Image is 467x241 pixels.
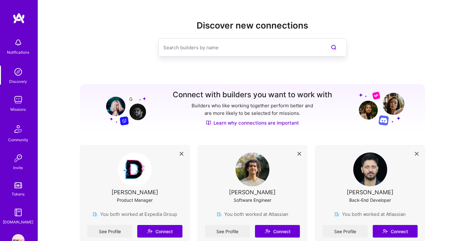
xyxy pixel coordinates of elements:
[255,225,300,238] button: Connect
[11,121,26,137] img: Community
[217,212,222,217] img: company icon
[334,212,339,217] img: company icon
[163,40,317,56] input: Search builders by name
[191,102,315,117] p: Builders who like working together perform better and are more likely to be selected for missions.
[205,225,250,238] a: See Profile
[206,120,211,126] img: Discover
[349,197,391,203] div: Back-End Developer
[13,13,25,24] img: logo
[118,153,152,186] img: User Avatar
[111,189,158,195] div: [PERSON_NAME]
[180,152,183,156] i: icon Close
[3,219,34,225] div: [DOMAIN_NAME]
[8,137,28,143] div: Community
[347,189,394,195] div: [PERSON_NAME]
[80,20,425,31] h2: Discover new connections
[415,152,419,156] i: icon Close
[234,197,271,203] div: Software Engineer
[100,91,146,126] img: Grow your network
[297,152,301,156] i: icon Close
[373,225,418,238] button: Connect
[11,106,26,113] div: Missions
[265,228,270,234] i: icon Connect
[334,211,406,217] div: You both worked at Atlassian
[93,211,177,217] div: You both worked at Expedia Group
[236,153,269,186] img: User Avatar
[12,94,24,106] img: teamwork
[93,212,98,217] img: company icon
[12,36,24,49] img: bell
[217,211,288,217] div: You both worked at Atlassian
[12,206,24,219] img: guide book
[9,78,27,85] div: Discovery
[7,49,30,56] div: Notifications
[12,66,24,78] img: discovery
[14,182,22,188] img: tokens
[353,153,387,186] img: User Avatar
[323,225,367,238] a: See Profile
[12,191,25,197] div: Tokens
[359,91,405,126] img: Grow your network
[330,44,338,51] i: icon SearchPurple
[137,225,182,238] button: Connect
[206,120,299,126] a: Learn why connections are important
[147,228,153,234] i: icon Connect
[229,189,276,195] div: [PERSON_NAME]
[173,90,332,99] h3: Connect with builders you want to work with
[117,197,153,203] div: Product Manager
[382,228,388,234] i: icon Connect
[14,164,23,171] div: Invite
[87,225,132,238] a: See Profile
[12,152,24,164] img: Invite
